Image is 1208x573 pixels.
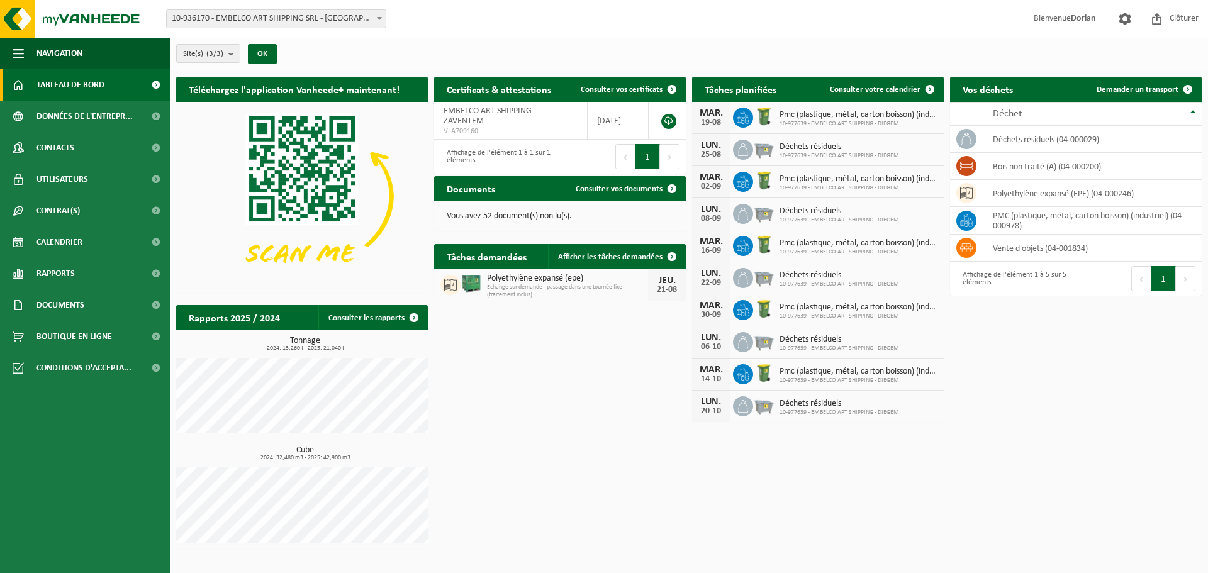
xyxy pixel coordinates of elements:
span: Déchet [993,109,1022,119]
span: Documents [36,289,84,321]
button: 1 [635,144,660,169]
span: 10-977639 - EMBELCO ART SHIPPING - DIEGEM [780,409,899,416]
span: 10-977639 - EMBELCO ART SHIPPING - DIEGEM [780,184,937,192]
span: Pmc (plastique, métal, carton boisson) (industriel) [780,174,937,184]
img: Download de VHEPlus App [176,102,428,291]
button: Previous [615,144,635,169]
img: WB-0240-HPE-GN-50 [753,170,775,191]
h2: Tâches demandées [434,244,539,269]
span: Navigation [36,38,82,69]
span: Données de l'entrepr... [36,101,133,132]
span: Afficher les tâches demandées [558,253,663,261]
span: Pmc (plastique, métal, carton boisson) (industriel) [780,110,937,120]
span: Déchets résiduels [780,270,899,281]
div: Affichage de l'élément 1 à 5 sur 5 éléments [956,265,1070,292]
img: WB-2500-GAL-GY-01 [753,394,775,416]
td: polyethylène expansé (EPE) (04-000246) [983,180,1202,207]
img: WB-2500-GAL-GY-01 [753,330,775,352]
span: Pmc (plastique, métal, carton boisson) (industriel) [780,238,937,248]
span: 2024: 13,260 t - 2025: 21,040 t [182,345,428,352]
a: Consulter les rapports [318,305,427,330]
td: déchets résiduels (04-000029) [983,126,1202,153]
td: [DATE] [588,102,649,140]
div: 22-09 [698,279,724,287]
td: bois non traité (A) (04-000200) [983,153,1202,180]
img: WB-0240-HPE-GN-50 [753,234,775,255]
span: Conditions d'accepta... [36,352,131,384]
span: Déchets résiduels [780,335,899,345]
span: Tableau de bord [36,69,104,101]
button: 1 [1151,266,1176,291]
td: vente d'objets (04-001834) [983,235,1202,262]
div: LUN. [698,269,724,279]
p: Vous avez 52 document(s) non lu(s). [447,212,673,221]
h3: Cube [182,446,428,461]
span: 10-936170 - EMBELCO ART SHIPPING SRL - ETTERBEEK [166,9,386,28]
span: 10-977639 - EMBELCO ART SHIPPING - DIEGEM [780,313,937,320]
div: LUN. [698,333,724,343]
img: PB-HB-1400-HPE-GN-01 [461,273,482,294]
h2: Documents [434,176,508,201]
h2: Certificats & attestations [434,77,564,101]
div: MAR. [698,236,724,247]
strong: Dorian [1071,14,1096,23]
h3: Tonnage [182,337,428,352]
button: Next [1176,266,1195,291]
div: 30-09 [698,311,724,320]
div: MAR. [698,301,724,311]
div: LUN. [698,204,724,214]
span: Consulter votre calendrier [830,86,920,94]
div: JEU. [654,275,679,286]
img: WB-2500-GAL-GY-01 [753,202,775,223]
img: WB-0240-HPE-GN-50 [753,106,775,127]
div: Affichage de l'élément 1 à 1 sur 1 éléments [440,143,554,170]
span: Pmc (plastique, métal, carton boisson) (industriel) [780,303,937,313]
span: Polyethylène expansé (epe) [487,274,648,284]
div: 08-09 [698,214,724,223]
span: Consulter vos documents [576,185,663,193]
span: Déchets résiduels [780,399,899,409]
div: LUN. [698,397,724,407]
a: Consulter votre calendrier [820,77,942,102]
div: 20-10 [698,407,724,416]
span: 10-977639 - EMBELCO ART SHIPPING - DIEGEM [780,377,937,384]
a: Afficher les tâches demandées [548,244,685,269]
span: EMBELCO ART SHIPPING - ZAVENTEM [444,106,536,126]
div: 16-09 [698,247,724,255]
div: 21-08 [654,286,679,294]
a: Consulter vos certificats [571,77,685,102]
span: Rapports [36,258,75,289]
a: Consulter vos documents [566,176,685,201]
div: 14-10 [698,375,724,384]
span: Calendrier [36,226,82,258]
span: 10-936170 - EMBELCO ART SHIPPING SRL - ETTERBEEK [167,10,386,28]
div: LUN. [698,140,724,150]
span: 10-977639 - EMBELCO ART SHIPPING - DIEGEM [780,345,899,352]
h2: Rapports 2025 / 2024 [176,305,293,330]
span: Contacts [36,132,74,164]
span: Demander un transport [1097,86,1178,94]
a: Demander un transport [1087,77,1200,102]
button: Previous [1131,266,1151,291]
img: WB-0240-HPE-GN-50 [753,362,775,384]
span: 2024: 32,480 m3 - 2025: 42,900 m3 [182,455,428,461]
span: 10-977639 - EMBELCO ART SHIPPING - DIEGEM [780,248,937,256]
span: 10-977639 - EMBELCO ART SHIPPING - DIEGEM [780,281,899,288]
h2: Téléchargez l'application Vanheede+ maintenant! [176,77,412,101]
span: 10-977639 - EMBELCO ART SHIPPING - DIEGEM [780,120,937,128]
span: Site(s) [183,45,223,64]
div: MAR. [698,172,724,182]
h2: Tâches planifiées [692,77,789,101]
img: WB-2500-GAL-GY-01 [753,138,775,159]
div: 19-08 [698,118,724,127]
td: PMC (plastique, métal, carton boisson) (industriel) (04-000978) [983,207,1202,235]
span: Déchets résiduels [780,206,899,216]
div: MAR. [698,108,724,118]
span: VLA709160 [444,126,578,136]
span: 10-977639 - EMBELCO ART SHIPPING - DIEGEM [780,216,899,224]
button: Site(s)(3/3) [176,44,240,63]
div: 06-10 [698,343,724,352]
h2: Vos déchets [950,77,1026,101]
span: Echange sur demande - passage dans une tournée fixe (traitement inclus) [487,284,648,299]
span: Boutique en ligne [36,321,112,352]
